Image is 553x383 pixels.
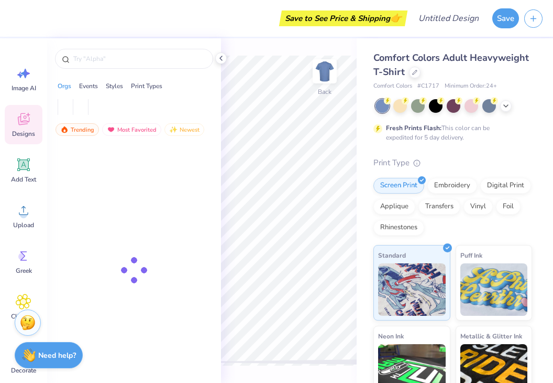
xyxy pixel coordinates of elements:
[102,123,161,136] div: Most Favorited
[38,350,76,360] strong: Need help?
[460,263,528,316] img: Puff Ink
[373,178,424,194] div: Screen Print
[463,199,493,215] div: Vinyl
[378,331,404,342] span: Neon Ink
[378,250,406,261] span: Standard
[386,124,441,132] strong: Fresh Prints Flash:
[106,81,123,91] div: Styles
[164,123,204,136] div: Newest
[445,82,497,91] span: Minimum Order: 24 +
[12,84,36,92] span: Image AI
[480,178,531,194] div: Digital Print
[72,54,206,64] input: Try "Alpha"
[56,123,99,136] div: Trending
[282,10,405,26] div: Save to See Price & Shipping
[417,82,439,91] span: # C1717
[496,199,521,215] div: Foil
[107,126,115,133] img: most_fav.gif
[6,312,41,329] span: Clipart & logos
[373,199,415,215] div: Applique
[169,126,178,133] img: newest.gif
[131,81,162,91] div: Print Types
[492,8,519,28] button: Save
[378,263,446,316] img: Standard
[410,8,487,29] input: Untitled Design
[390,12,402,24] span: 👉
[427,178,477,194] div: Embroidery
[373,82,412,91] span: Comfort Colors
[16,267,32,275] span: Greek
[373,51,529,78] span: Comfort Colors Adult Heavyweight T-Shirt
[386,123,515,142] div: This color can be expedited for 5 day delivery.
[373,157,532,169] div: Print Type
[460,250,482,261] span: Puff Ink
[314,61,335,82] img: Back
[11,366,36,375] span: Decorate
[13,221,34,229] span: Upload
[418,199,460,215] div: Transfers
[460,331,522,342] span: Metallic & Glitter Ink
[79,81,98,91] div: Events
[12,130,35,138] span: Designs
[11,175,36,184] span: Add Text
[318,87,331,97] div: Back
[58,81,71,91] div: Orgs
[60,126,69,133] img: trending.gif
[373,220,424,236] div: Rhinestones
